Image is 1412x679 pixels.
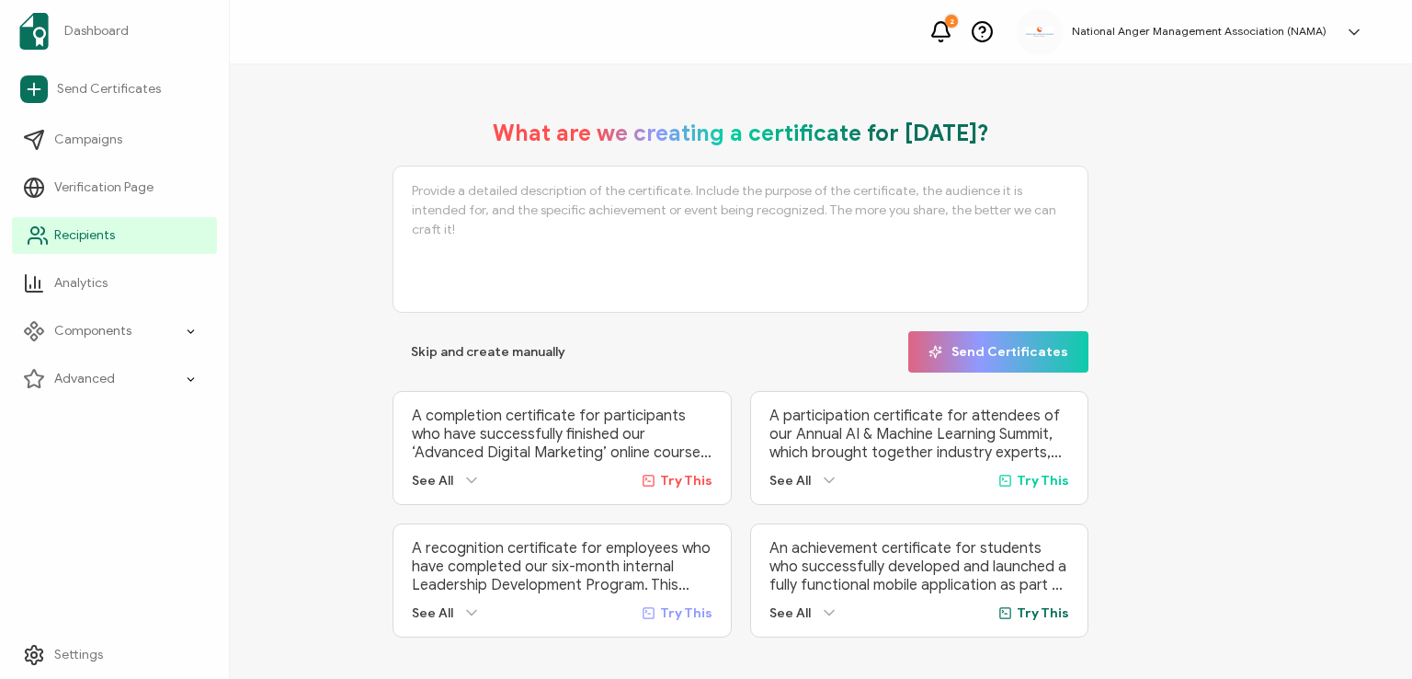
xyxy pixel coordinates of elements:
[54,370,115,388] span: Advanced
[660,473,712,489] span: Try This
[12,169,217,206] a: Verification Page
[12,217,217,254] a: Recipients
[12,637,217,673] a: Settings
[1017,473,1069,489] span: Try This
[769,605,811,621] span: See All
[411,346,565,359] span: Skip and create manually
[54,226,115,245] span: Recipients
[54,178,154,197] span: Verification Page
[19,13,49,50] img: sertifier-logomark-colored.svg
[769,539,1069,594] p: An achievement certificate for students who successfully developed and launched a fully functiona...
[64,22,129,40] span: Dashboard
[12,265,217,302] a: Analytics
[493,120,989,147] h1: What are we creating a certificate for [DATE]?
[769,407,1069,462] p: A participation certificate for attendees of our Annual AI & Machine Learning Summit, which broug...
[1320,591,1412,679] iframe: Chat Widget
[54,322,131,340] span: Components
[12,68,217,110] a: Send Certificates
[769,473,811,489] span: See All
[57,80,161,98] span: Send Certificates
[945,15,958,28] div: 2
[660,605,712,621] span: Try This
[54,646,103,664] span: Settings
[54,274,108,293] span: Analytics
[928,345,1068,359] span: Send Certificates
[393,331,584,373] button: Skip and create manually
[1072,25,1327,38] h5: National Anger Management Association (NAMA)
[12,6,217,57] a: Dashboard
[54,131,122,149] span: Campaigns
[412,605,453,621] span: See All
[1026,27,1053,37] img: 3ca2817c-e862-47f7-b2ec-945eb25c4a6c.jpg
[412,539,712,594] p: A recognition certificate for employees who have completed our six-month internal Leadership Deve...
[1017,605,1069,621] span: Try This
[412,407,712,462] p: A completion certificate for participants who have successfully finished our ‘Advanced Digital Ma...
[12,121,217,158] a: Campaigns
[412,473,453,489] span: See All
[908,331,1088,373] button: Send Certificates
